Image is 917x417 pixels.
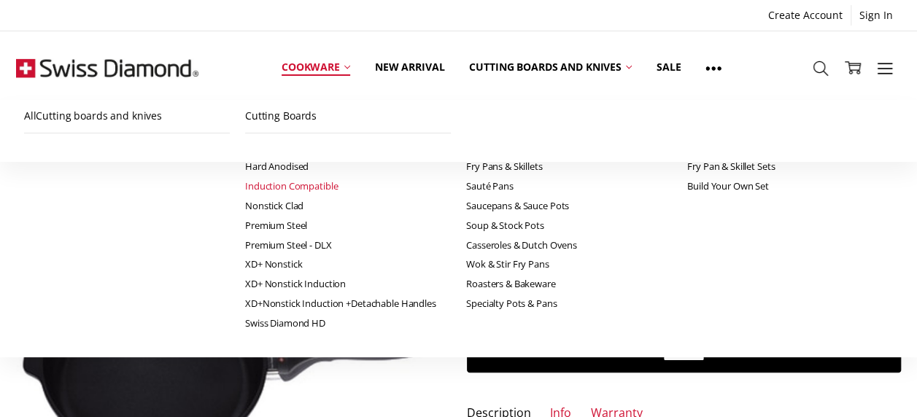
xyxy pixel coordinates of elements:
[644,35,693,100] a: Sale
[457,35,644,100] a: Cutting boards and knives
[16,31,198,104] img: Free Shipping On Every Order
[245,100,451,133] a: Cutting Boards
[851,5,901,26] a: Sign In
[693,35,734,101] a: Show All
[269,35,363,100] a: Cookware
[760,5,851,26] a: Create Account
[363,35,457,100] a: New arrival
